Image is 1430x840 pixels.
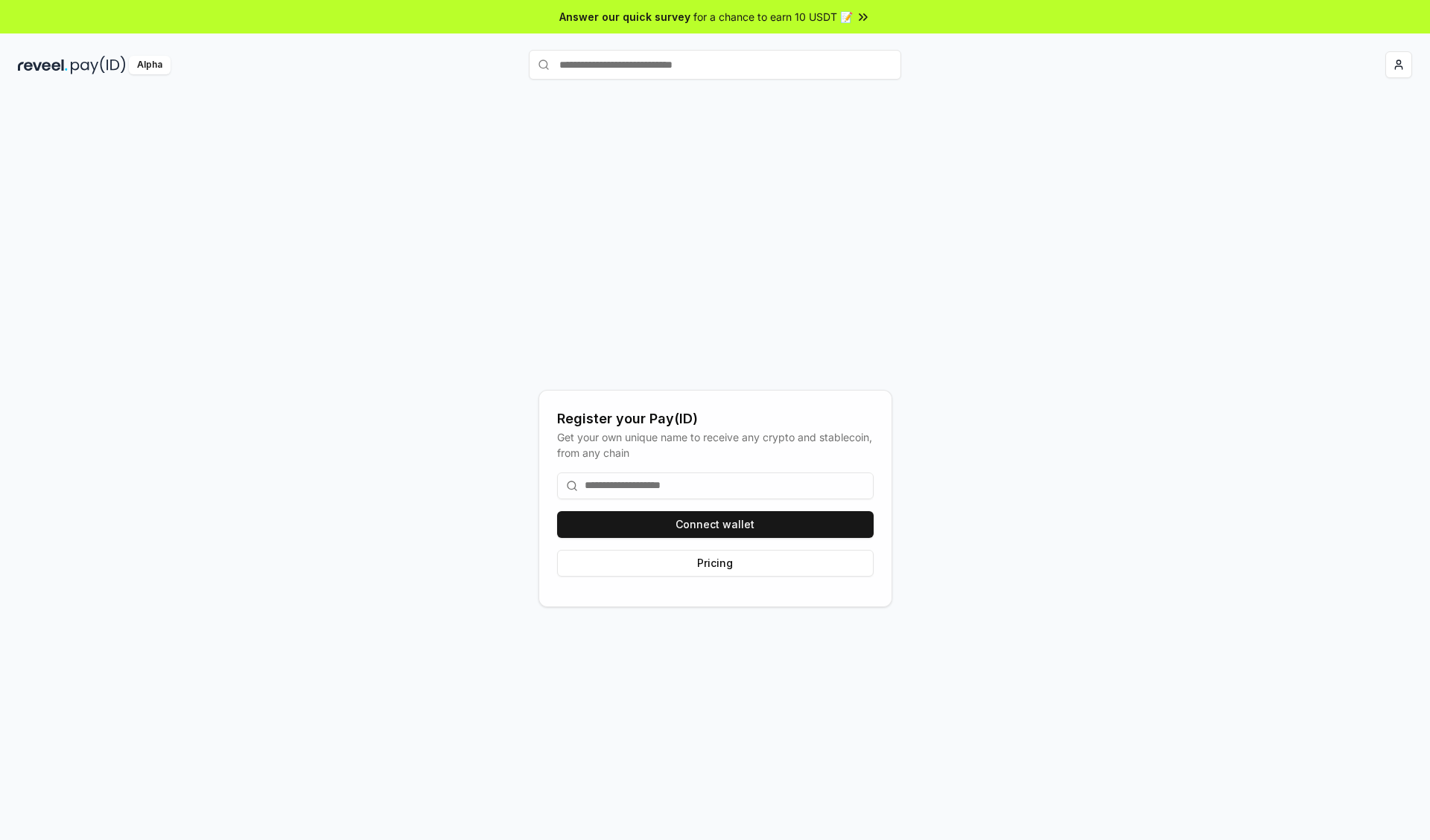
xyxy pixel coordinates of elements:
span: for a chance to earn 10 USDT 📝 [693,9,853,25]
span: Answer our quick survey [559,9,690,25]
div: Register your Pay(ID) [557,408,874,429]
button: Connect wallet [557,511,874,538]
img: pay_id [71,56,126,74]
div: Alpha [129,56,171,74]
img: reveel_dark [18,56,68,74]
div: Get your own unique name to receive any crypto and stablecoin, from any chain [557,429,874,461]
button: Pricing [557,550,874,577]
